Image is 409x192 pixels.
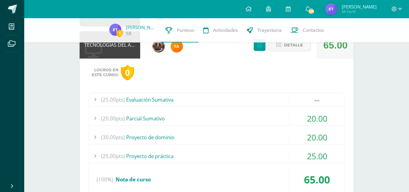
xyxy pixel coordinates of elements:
[121,65,134,80] div: 0
[101,130,125,144] span: (30.00pts)
[325,3,337,15] img: c92786e4281570e938e3a54d1665481b.png
[290,93,344,106] div: --
[308,8,315,15] span: 598
[153,40,165,52] img: 60a759e8b02ec95d430434cf0c0a55c7.png
[89,149,344,163] div: Proyecto de práctica
[213,27,238,33] span: Actividades
[290,149,344,163] div: 25.00
[290,130,344,144] div: 20.00
[92,68,118,77] span: Logros en este curso:
[89,130,344,144] div: Proyecto de dominio
[342,4,377,10] span: [PERSON_NAME]
[101,149,125,163] span: (25.00pts)
[89,93,344,106] div: Evaluación Sumativa
[171,40,183,52] img: feaeb2f9bb45255e229dc5fdac9a9f6b.png
[342,9,377,14] span: Mi Perfil
[177,27,194,33] span: Punteos
[269,39,311,51] button: Detalle
[290,168,344,191] div: 65.00
[89,112,344,125] div: Parcial Sumativo
[116,176,151,183] span: Nota de curso
[199,18,242,42] a: Actividades
[80,31,140,59] div: TECNOLOGÍAS DEL APRENDIZAJE Y LA COMUNICACIÓN
[242,18,286,42] a: Trayectoria
[286,18,328,42] a: Contactos
[257,27,282,33] span: Trayectoria
[101,93,125,106] span: (25.00pts)
[126,30,131,37] a: 58
[290,112,344,125] div: 20.00
[126,24,156,30] a: [PERSON_NAME]
[303,27,324,33] span: Contactos
[109,24,121,36] img: c92786e4281570e938e3a54d1665481b.png
[97,168,113,191] span: (100%)
[284,39,303,51] span: Detalle
[323,32,348,59] div: 65.00
[116,29,123,37] span: 1
[101,112,125,125] span: (20.00pts)
[161,18,199,42] a: Punteos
